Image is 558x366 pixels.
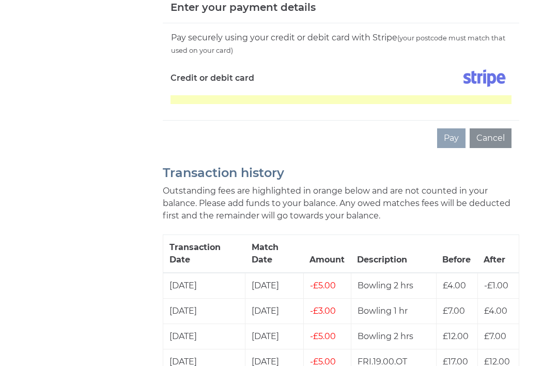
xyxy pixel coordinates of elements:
td: Bowling 2 hrs [351,324,436,349]
span: £4.00 [484,306,507,316]
th: Description [351,235,436,273]
span: £12.00 [443,331,469,341]
th: Match Date [245,235,303,273]
td: [DATE] [245,299,303,324]
span: £3.00 [310,306,336,316]
iframe: Secure card payment input frame [171,95,512,104]
span: -£1.00 [484,281,508,290]
td: Bowling 2 hrs [351,273,436,299]
td: [DATE] [163,299,245,324]
td: [DATE] [163,273,245,299]
span: £4.00 [443,281,466,290]
span: £5.00 [310,331,336,341]
p: Outstanding fees are highlighted in orange below and are not counted in your balance. Please add ... [163,185,519,222]
button: Pay [437,128,466,148]
td: Bowling 1 hr [351,299,436,324]
th: Transaction Date [163,235,245,273]
th: After [477,235,519,273]
td: [DATE] [163,324,245,349]
th: Before [436,235,477,273]
span: £5.00 [310,281,336,290]
label: Credit or debit card [171,65,254,91]
span: £7.00 [443,306,465,316]
h2: Transaction history [163,166,519,180]
button: Cancel [470,128,512,148]
th: Amount [303,235,351,273]
td: [DATE] [245,273,303,299]
div: Pay securely using your credit or debit card with Stripe [171,31,512,57]
span: £7.00 [484,331,506,341]
td: [DATE] [245,324,303,349]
